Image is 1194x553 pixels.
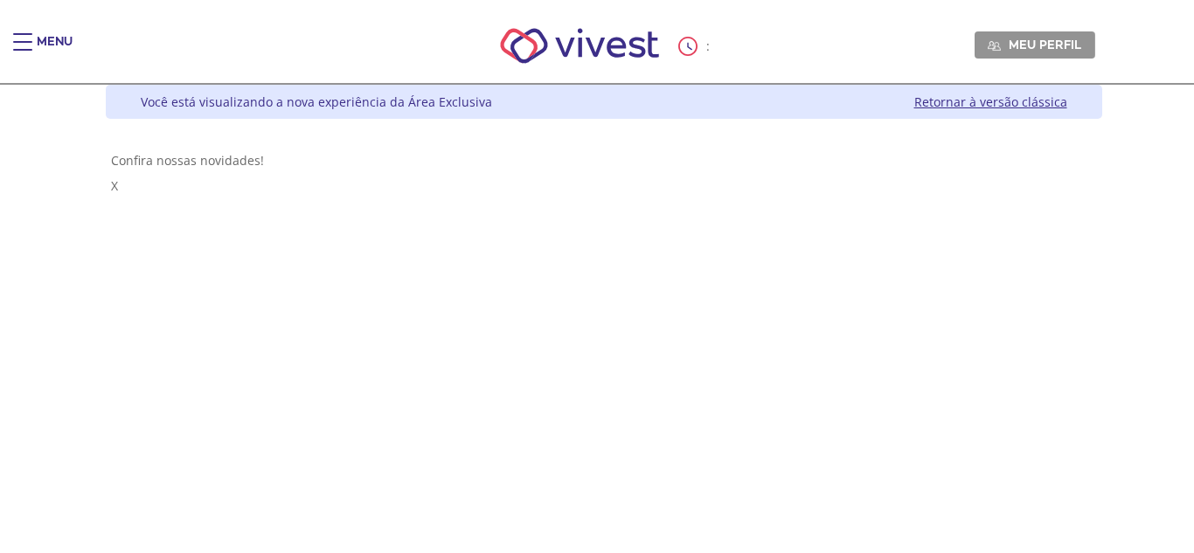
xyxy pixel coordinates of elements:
a: Retornar à versão clássica [914,93,1067,110]
div: : [678,37,713,56]
a: Meu perfil [975,31,1095,58]
div: Confira nossas novidades! [111,152,1097,169]
span: Meu perfil [1009,37,1081,52]
div: Vivest [93,85,1102,553]
div: Menu [37,33,73,68]
img: Meu perfil [988,39,1001,52]
div: Você está visualizando a nova experiência da Área Exclusiva [141,93,492,110]
img: Vivest [481,9,679,83]
span: X [111,177,118,194]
